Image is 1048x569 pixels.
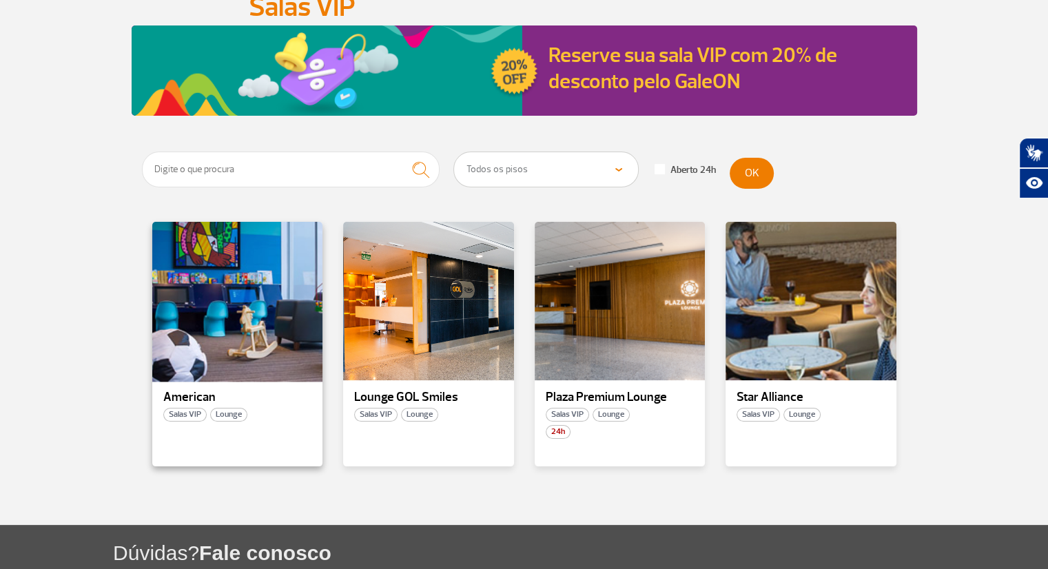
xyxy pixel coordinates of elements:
[142,152,440,187] input: Digite o que procura
[401,408,438,422] span: Lounge
[354,408,398,422] span: Salas VIP
[1019,168,1048,198] button: Abrir recursos assistivos.
[783,408,821,422] span: Lounge
[1019,138,1048,198] div: Plugin de acessibilidade da Hand Talk.
[199,541,331,564] span: Fale conosco
[132,25,540,116] img: Reserve sua sala VIP com 20% de desconto pelo GaleON
[163,408,207,422] span: Salas VIP
[354,391,503,404] p: Lounge GOL Smiles
[1019,138,1048,168] button: Abrir tradutor de língua de sinais.
[113,539,1048,567] h1: Dúvidas?
[546,425,571,439] span: 24h
[737,391,885,404] p: Star Alliance
[546,408,589,422] span: Salas VIP
[593,408,630,422] span: Lounge
[163,391,312,404] p: American
[548,42,837,94] a: Reserve sua sala VIP com 20% de desconto pelo GaleON
[737,408,780,422] span: Salas VIP
[655,164,716,176] label: Aberto 24h
[730,158,774,189] button: OK
[546,391,695,404] p: Plaza Premium Lounge
[210,408,247,422] span: Lounge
